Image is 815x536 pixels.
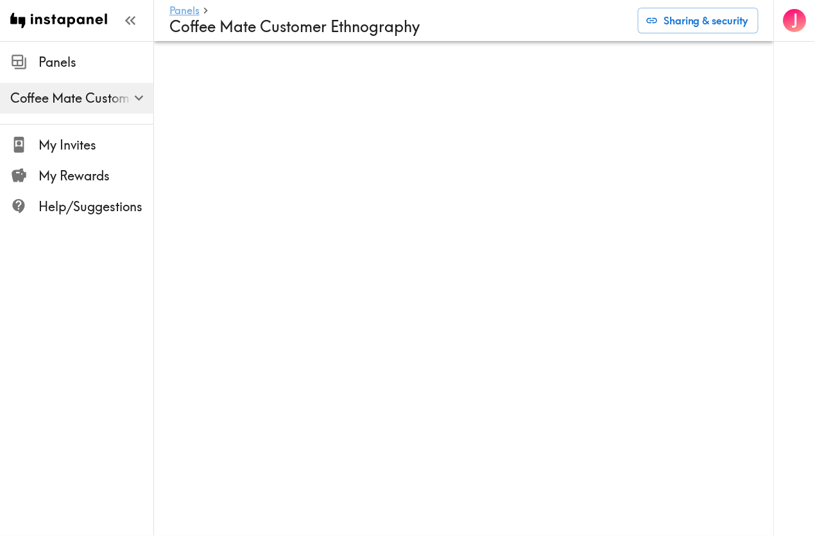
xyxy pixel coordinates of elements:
span: J [793,10,799,32]
span: Panels [39,53,153,71]
button: Sharing & security [638,8,759,33]
span: My Rewards [39,167,153,185]
span: Coffee Mate Customer Ethnography [10,89,153,107]
span: Help/Suggestions [39,198,153,216]
button: J [782,8,808,33]
h4: Coffee Mate Customer Ethnography [169,17,628,36]
a: Panels [169,5,200,17]
span: My Invites [39,136,153,154]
